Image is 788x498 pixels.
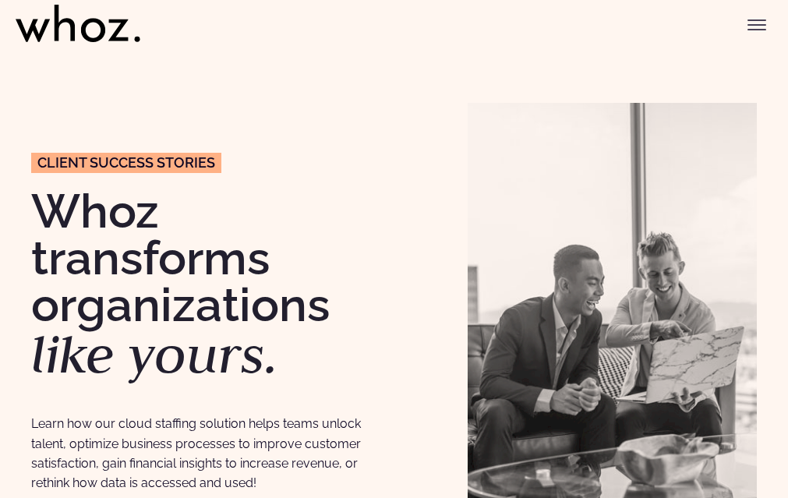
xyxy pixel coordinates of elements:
button: Toggle menu [741,9,772,41]
h1: Whoz transforms organizations [31,188,379,381]
span: CLIENT success stories [37,156,215,170]
em: like yours. [31,320,278,388]
p: Learn how our cloud staffing solution helps teams unlock talent, optimize business processes to i... [31,414,379,493]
